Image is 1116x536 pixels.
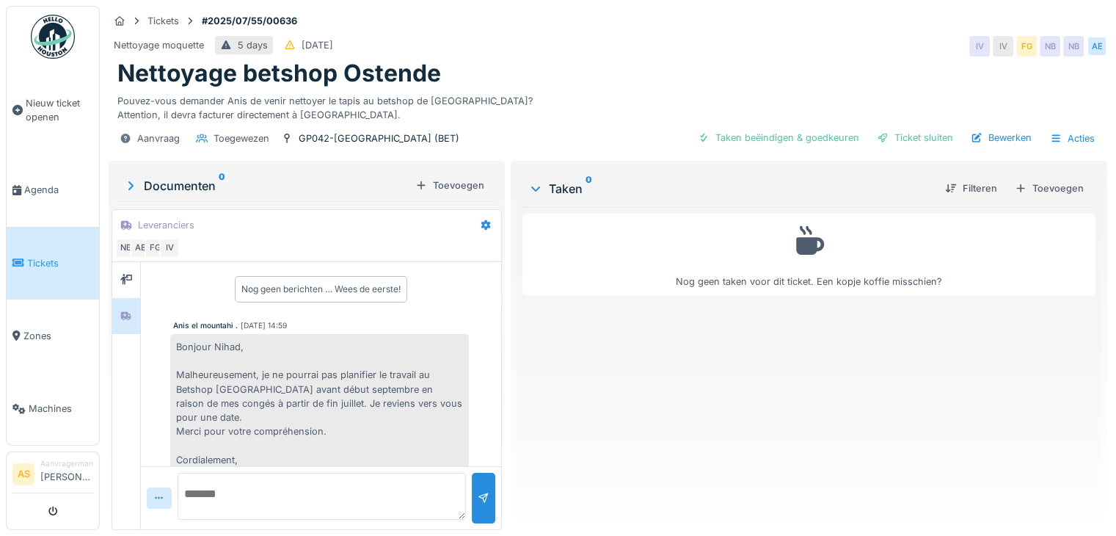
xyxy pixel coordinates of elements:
div: Nog geen taken voor dit ticket. Een kopje koffie misschien? [532,220,1086,289]
div: AE [130,238,150,258]
div: Toevoegen [409,175,490,195]
span: Zones [23,329,93,343]
div: IV [969,36,990,57]
div: Aanvraag [137,131,180,145]
div: Nog geen berichten … Wees de eerste! [241,283,401,296]
a: Zones [7,300,99,372]
span: Tickets [27,256,93,270]
div: FG [1016,36,1037,57]
div: Leveranciers [138,218,194,232]
h1: Nettoyage betshop Ostende [117,59,441,87]
div: NB [1040,36,1060,57]
div: FG [145,238,165,258]
div: GP042-[GEOGRAPHIC_DATA] (BET) [299,131,459,145]
div: Bewerken [965,128,1037,148]
div: Aanvragermanager [40,458,93,469]
div: Anis el mountahi . [173,320,238,331]
span: Agenda [24,183,93,197]
div: Bonjour Nihad, Malheureusement, je ne pourrai pas planifier le travail au Betshop [GEOGRAPHIC_DAT... [170,334,469,487]
div: Documenten [123,177,409,195]
div: Toegewezen [214,131,269,145]
sup: 0 [586,180,592,198]
a: AS Aanvragermanager[PERSON_NAME] [12,458,93,493]
a: Machines [7,372,99,445]
div: Pouvez-vous demander Anis de venir nettoyer le tapis au betshop de [GEOGRAPHIC_DATA]? Attention, ... [117,88,1098,122]
div: Nettoyage moquette [114,38,204,52]
li: [PERSON_NAME] [40,458,93,490]
div: Acties [1043,128,1101,149]
div: IV [159,238,180,258]
div: Tickets [147,14,179,28]
div: IV [993,36,1013,57]
div: 5 days [238,38,268,52]
div: NB [115,238,136,258]
div: Toevoegen [1009,178,1090,198]
strong: #2025/07/55/00636 [196,14,303,28]
div: [DATE] [302,38,333,52]
img: Badge_color-CXgf-gQk.svg [31,15,75,59]
span: Machines [29,402,93,416]
span: Nieuw ticket openen [26,96,93,124]
a: Agenda [7,153,99,226]
div: [DATE] 14:59 [241,320,287,331]
li: AS [12,463,34,485]
div: AE [1087,36,1107,57]
div: Taken beëindigen & goedkeuren [692,128,865,148]
div: Taken [528,180,933,198]
div: NB [1063,36,1084,57]
div: Ticket sluiten [871,128,959,148]
a: Nieuw ticket openen [7,67,99,153]
sup: 0 [219,177,225,195]
a: Tickets [7,227,99,300]
div: Filteren [939,178,1003,198]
